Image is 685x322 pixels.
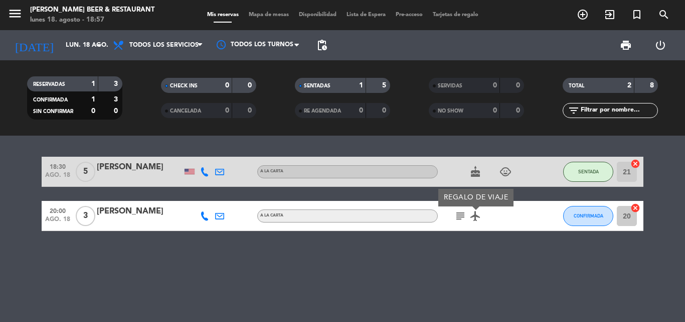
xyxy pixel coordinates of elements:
[114,80,120,87] strong: 3
[30,15,154,25] div: lunes 18. agosto - 18:57
[568,104,580,117] i: filter_list
[45,204,70,216] span: 20:00
[260,213,283,218] span: A la carta
[493,107,497,114] strong: 0
[248,107,254,114] strong: 0
[438,189,513,206] div: REGALO DE VIAJE
[91,96,95,103] strong: 1
[30,5,154,15] div: [PERSON_NAME] Beer & Restaurant
[438,83,462,88] span: SERVIDAS
[643,30,677,60] div: LOG OUT
[8,6,23,21] i: menu
[359,107,363,114] strong: 0
[97,161,182,174] div: [PERSON_NAME]
[202,12,244,18] span: Mis reservas
[129,42,199,49] span: Todos los servicios
[578,169,599,174] span: SENTADA
[248,82,254,89] strong: 0
[574,213,603,219] span: CONFIRMADA
[580,105,657,116] input: Filtrar por nombre...
[114,96,120,103] strong: 3
[391,12,428,18] span: Pre-acceso
[631,9,643,21] i: turned_in_not
[630,203,640,213] i: cancel
[382,82,388,89] strong: 5
[428,12,483,18] span: Tarjetas de regalo
[45,172,70,183] span: ago. 18
[114,108,120,115] strong: 0
[33,82,65,87] span: RESERVADAS
[627,82,631,89] strong: 2
[469,166,481,178] i: cake
[499,166,511,178] i: child_care
[91,80,95,87] strong: 1
[469,210,481,222] i: airplanemode_active
[304,83,330,88] span: SENTADAS
[170,109,201,114] span: CANCELADA
[8,34,61,56] i: [DATE]
[33,109,73,114] span: SIN CONFIRMAR
[225,82,229,89] strong: 0
[516,107,522,114] strong: 0
[294,12,341,18] span: Disponibilidad
[563,162,613,182] button: SENTADA
[620,39,632,51] span: print
[630,159,640,169] i: cancel
[658,9,670,21] i: search
[316,39,328,51] span: pending_actions
[493,82,497,89] strong: 0
[260,169,283,173] span: A la carta
[454,210,466,222] i: subject
[304,109,341,114] span: RE AGENDADA
[244,12,294,18] span: Mapa de mesas
[45,160,70,172] span: 18:30
[8,6,23,25] button: menu
[225,107,229,114] strong: 0
[91,108,95,115] strong: 0
[563,206,613,226] button: CONFIRMADA
[33,97,68,102] span: CONFIRMADA
[438,109,463,114] span: NO SHOW
[604,9,616,21] i: exit_to_app
[382,107,388,114] strong: 0
[97,205,182,218] div: [PERSON_NAME]
[577,9,589,21] i: add_circle_outline
[516,82,522,89] strong: 0
[93,39,105,51] i: arrow_drop_down
[76,206,95,226] span: 3
[170,83,198,88] span: CHECK INS
[341,12,391,18] span: Lista de Espera
[76,162,95,182] span: 5
[654,39,666,51] i: power_settings_new
[569,83,584,88] span: TOTAL
[359,82,363,89] strong: 1
[45,216,70,228] span: ago. 18
[650,82,656,89] strong: 8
